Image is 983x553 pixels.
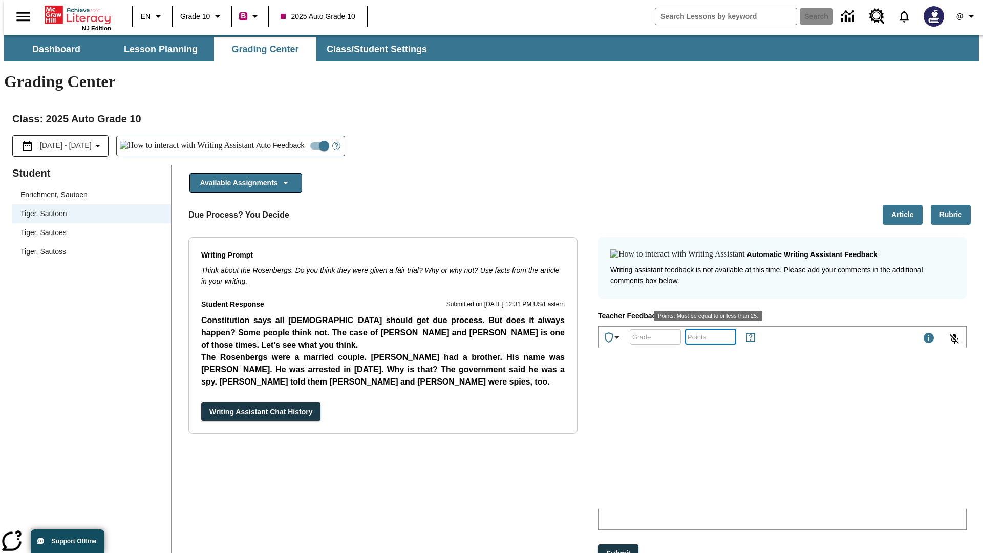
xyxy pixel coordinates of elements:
span: Support Offline [52,538,96,545]
div: Home [45,4,111,31]
a: Resource Center, Will open in new tab [863,3,891,30]
button: Open side menu [8,2,38,32]
div: Points: Must be equal to or less than 25. [654,311,762,321]
img: Avatar [924,6,944,27]
a: Home [45,5,111,25]
svg: Collapse Date Range Filter [92,140,104,152]
body: Type your response here. [4,8,149,244]
div: Tiger, Sautoes [12,223,171,242]
span: 2025 Auto Grade 10 [281,11,355,22]
input: Grade: Letters, numbers, %, + and - are allowed. [630,323,681,350]
span: Enrichment, Sautoen [20,189,163,200]
button: Grading Center [214,37,316,61]
button: Grade: Grade 10, Select a grade [176,7,228,26]
button: Class/Student Settings [318,37,435,61]
button: Article, Will open in new tab [883,205,923,225]
p: Constitution says all [DEMOGRAPHIC_DATA] should get due process. But does it always happen? Some ... [201,314,565,351]
p: Due Process? You Decide [188,209,289,221]
span: Grade 10 [180,11,210,22]
input: Points: Must be equal to or less than 25. [685,323,736,350]
p: [PERSON_NAME] and [PERSON_NAME] were arrested. They were put on tri [201,388,565,400]
img: How to interact with Writing Assistant [610,249,745,260]
button: Support Offline [31,529,104,553]
span: NJ Edition [82,25,111,31]
button: Lesson Planning [110,37,212,61]
div: Points: Must be equal to or less than 25. [685,329,736,345]
span: Auto Feedback [256,140,304,151]
div: Enrichment, Sautoen [12,185,171,204]
img: How to interact with Writing Assistant [120,141,254,151]
span: Tiger, Sautoss [20,246,163,257]
button: Writing Assistant Chat History [201,402,320,421]
button: Profile/Settings [950,7,983,26]
span: @ [956,11,963,22]
p: Student [12,165,171,181]
input: search field [655,8,797,25]
p: Submitted on [DATE] 12:31 PM US/Eastern [446,300,565,310]
button: Available Assignments [189,173,302,193]
span: B [241,10,246,23]
p: Thank you for submitting your answer. Here are things that are working and some suggestions for i... [4,8,149,36]
div: SubNavbar [4,37,436,61]
p: Automatic writing assistant feedback [747,249,878,261]
div: Grade: Letters, numbers, %, + and - are allowed. [630,329,681,345]
p: Unclear and Off-Topic [4,44,149,53]
span: [DATE] - [DATE] [40,140,92,151]
div: SubNavbar [4,35,979,61]
button: Select a new avatar [917,3,950,30]
div: Think about the Rosenbergs. Do you think they were given a fair trial? Why or why not? Use facts ... [201,265,565,287]
span: Tiger, Sautoes [20,227,163,238]
button: Open Help for Writing Assistant [328,136,345,156]
p: Teacher Feedback [598,311,967,322]
button: Rubric, Will open in new tab [931,205,971,225]
button: Achievements [599,327,627,348]
a: Data Center [835,3,863,31]
p: Writing assistant feedback is not available at this time. Please add your comments in the additio... [610,265,954,286]
div: Maximum 1000 characters Press Escape to exit toolbar and use left and right arrow keys to access ... [923,332,935,346]
p: The Rosenbergs were a married couple. [PERSON_NAME] had a brother. His name was [PERSON_NAME]. He... [201,351,565,388]
h2: Class : 2025 Auto Grade 10 [12,111,971,127]
button: Select the date range menu item [17,140,104,152]
button: Dashboard [5,37,108,61]
h1: Grading Center [4,72,979,91]
button: Rules for Earning Points and Achievements, Will open in new tab [740,327,761,348]
span: Tiger, Sautoen [20,208,163,219]
p: Student Response [201,314,565,390]
p: Student Response [201,299,264,310]
div: Tiger, Sautoss [12,242,171,261]
button: Click to activate and allow voice recognition [942,327,967,351]
span: EN [141,11,151,22]
button: Boost Class color is violet red. Change class color [235,7,265,26]
a: Notifications [891,3,917,30]
p: While your response is not relevant to the question, it's vital to focus on the topic at hand. Pl... [4,61,149,108]
button: Language: EN, Select a language [136,7,169,26]
p: Writing Prompt [201,250,565,261]
div: Tiger, Sautoen [12,204,171,223]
